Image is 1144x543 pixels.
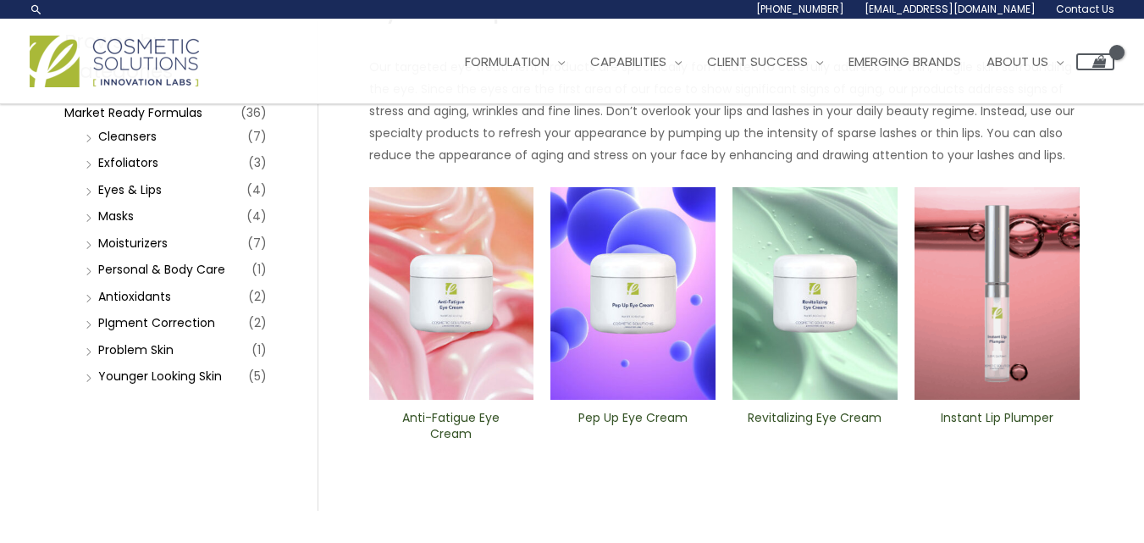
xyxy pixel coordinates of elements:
a: Exfoliators [98,154,158,171]
a: Moisturizers [98,235,168,252]
a: View Shopping Cart, empty [1076,53,1114,70]
a: Problem Skin [98,341,174,358]
img: Cosmetic Solutions Logo [30,36,199,87]
span: Emerging Brands [848,53,961,70]
span: (7) [247,125,267,148]
span: (5) [248,364,267,388]
a: Masks [98,208,134,224]
img: Instant Lip Plumper [915,187,1080,401]
span: Client Success [707,53,808,70]
span: (4) [246,178,267,202]
a: Emerging Brands [836,36,974,87]
a: PIgment Correction [98,314,215,331]
a: Eyes & Lips [98,181,162,198]
a: Cleansers [98,128,157,145]
img: Revitalizing ​Eye Cream [732,187,898,401]
a: Personal & Body Care [98,261,225,278]
span: Contact Us [1056,2,1114,16]
span: (4) [246,204,267,228]
span: [EMAIL_ADDRESS][DOMAIN_NAME] [865,2,1036,16]
a: About Us [974,36,1076,87]
span: (2) [248,311,267,335]
a: Revitalizing ​Eye Cream [747,410,883,448]
span: (7) [247,231,267,255]
span: Capabilities [590,53,666,70]
img: Anti Fatigue Eye Cream [369,187,534,401]
span: (1) [251,338,267,362]
a: Market Ready Formulas [64,104,202,121]
h2: Anti-Fatigue Eye Cream [383,410,519,442]
span: [PHONE_NUMBER] [756,2,844,16]
h2: Revitalizing ​Eye Cream [747,410,883,442]
a: Antioxidants [98,288,171,305]
h2: Instant Lip Plumper [929,410,1065,442]
a: Capabilities [578,36,694,87]
a: Anti-Fatigue Eye Cream [383,410,519,448]
nav: Site Navigation [439,36,1114,87]
a: Instant Lip Plumper [929,410,1065,448]
a: Search icon link [30,3,43,16]
a: Pep Up Eye Cream [565,410,701,448]
a: Younger Looking Skin [98,368,222,385]
span: (3) [248,151,267,175]
span: (1) [251,258,267,281]
p: Our targeted eye treatment products are specifically formulated to carefully address the thin, fr... [369,56,1080,166]
span: About Us [986,53,1048,70]
span: (36) [240,101,267,125]
img: Pep Up Eye Cream [550,187,716,401]
span: Formulation [465,53,550,70]
a: Client Success [694,36,836,87]
span: (2) [248,285,267,308]
a: Formulation [452,36,578,87]
h2: Pep Up Eye Cream [565,410,701,442]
